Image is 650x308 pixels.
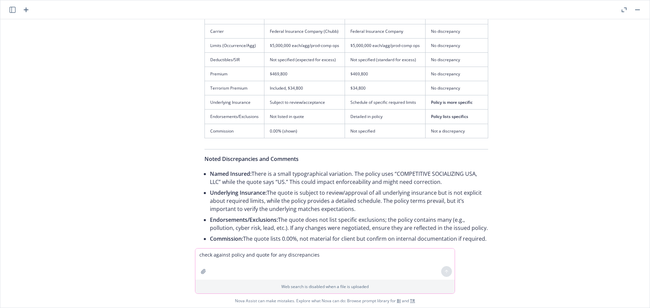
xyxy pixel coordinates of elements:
td: Not specified [345,124,426,138]
td: $5,000,000 each/agg/prod-comp ops [264,38,345,52]
span: Nova Assist can make mistakes. Explore what Nova can do: Browse prompt library for and [235,294,415,308]
td: Commission [205,124,264,138]
td: 0.00% (shown) [264,124,345,138]
td: Subject to review/acceptance [264,95,345,110]
td: Terrorism Premium [205,81,264,95]
td: No discrepancy [426,38,488,52]
span: Policy is more specific [431,99,473,105]
span: Noted Discrepancies and Comments [204,155,299,163]
span: Underlying Insurance: [210,189,267,196]
td: Premium [205,67,264,81]
td: $34,800 [345,81,426,95]
a: TR [410,298,415,304]
td: Included, $34,800 [264,81,345,95]
td: $5,000,000 each/agg/prod-comp ops [345,38,426,52]
td: Carrier [205,24,264,38]
td: Federal Insurance Company [345,24,426,38]
td: Limits (Occurrence/Agg) [205,38,264,52]
li: The quote does not list specific exclusions; the policy contains many (e.g., pollution, cyber ris... [210,214,488,233]
li: There is a small typographical variation. The policy uses “COMPETITIVE SOCIALIZING USA, LLC” whil... [210,168,488,187]
td: Endorsements/Exclusions [205,110,264,124]
td: $469,800 [264,67,345,81]
td: No discrepancy [426,67,488,81]
span: Named Insured: [210,170,252,177]
td: $469,800 [345,67,426,81]
li: The quote is subject to review/approval of all underlying insurance but is not explicit about req... [210,187,488,214]
a: BI [397,298,401,304]
p: Web search is disabled when a file is uploaded [199,284,451,289]
td: Federal Insurance Company (Chubb) [264,24,345,38]
td: Not specified (expected for excess) [264,52,345,67]
td: Underlying Insurance [205,95,264,110]
span: Policy lists specifics [431,114,468,119]
span: Endorsements/Exclusions: [210,216,278,223]
td: Not specified (standard for excess) [345,52,426,67]
td: Not a discrepancy [426,124,488,138]
td: Detailed in policy [345,110,426,124]
td: No discrepancy [426,52,488,67]
td: Not listed in quote [264,110,345,124]
td: Schedule of specific required limits [345,95,426,110]
td: No discrepancy [426,24,488,38]
li: The quote lists 0.00%, not material for client but confirm on internal documentation if required. [210,233,488,244]
td: Deductibles/SIR [205,52,264,67]
td: No discrepancy [426,81,488,95]
span: Commission: [210,235,243,242]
